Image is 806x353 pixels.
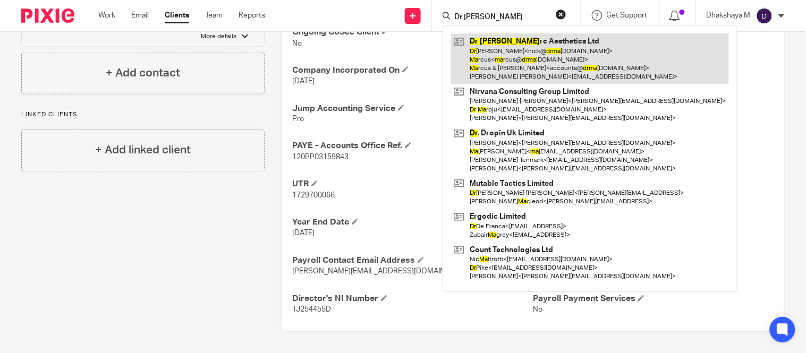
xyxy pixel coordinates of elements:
[98,10,115,21] a: Work
[165,10,189,21] a: Clients
[292,306,331,314] span: TJ254455D
[292,78,315,85] span: [DATE]
[533,306,542,314] span: No
[292,179,533,190] h4: UTR
[292,65,533,76] h4: Company Incorporated On
[292,141,533,152] h4: PAYE - Accounts Office Ref.
[95,142,191,159] h4: + Add linked client
[292,192,335,200] span: 1729700066
[292,27,533,38] h4: Ongoing CoSec Client
[21,110,265,119] p: Linked clients
[131,10,149,21] a: Email
[201,32,236,41] p: More details
[607,12,648,19] span: Get Support
[453,13,549,22] input: Search
[292,154,349,161] span: 120PP03159843
[205,10,223,21] a: Team
[292,268,472,275] span: [PERSON_NAME][EMAIL_ADDRESS][DOMAIN_NAME]
[292,217,533,228] h4: Year End Date
[292,116,304,123] span: Pro
[239,10,265,21] a: Reports
[707,10,751,21] p: Dhakshaya M
[556,9,566,20] button: Clear
[533,294,774,305] h4: Payroll Payment Services
[292,230,315,237] span: [DATE]
[106,65,180,81] h4: + Add contact
[292,255,533,266] h4: Payroll Contact Email Address
[292,103,533,114] h4: Jump Accounting Service
[756,7,773,24] img: svg%3E
[21,8,74,23] img: Pixie
[292,294,533,305] h4: Director's NI Number
[292,40,302,47] span: No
